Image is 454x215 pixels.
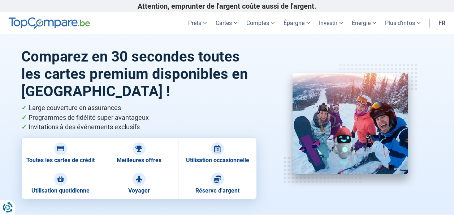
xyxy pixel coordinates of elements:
[178,138,256,168] a: Utilisation occasionnelle Utilisation occasionnelle
[135,176,143,183] img: Voyager
[100,168,178,199] a: Voyager Voyager
[57,145,64,152] img: Toutes les cartes de crédit
[21,168,100,199] a: Utilisation quotidienne Utilisation quotidienne
[9,17,90,29] img: TopCompare
[184,12,211,34] a: Prêts
[135,145,143,152] img: Meilleures offres
[434,12,450,34] a: fr
[381,12,425,34] a: Plus d'infos
[214,176,221,183] img: Réserve d'argent
[178,168,256,199] a: Réserve d'argent Réserve d'argent
[293,73,408,174] img: Cartes Premium
[21,48,257,100] h1: Comparez en 30 secondes toutes les cartes premium disponibles en [GEOGRAPHIC_DATA] !
[21,138,100,168] a: Toutes les cartes de crédit Toutes les cartes de crédit
[347,12,381,34] a: Énergie
[100,138,178,168] a: Meilleures offres Meilleures offres
[21,103,257,113] li: Large couverture en assurances
[315,12,347,34] a: Investir
[242,12,279,34] a: Comptes
[21,2,433,10] p: Attention, emprunter de l'argent coûte aussi de l'argent.
[214,145,221,152] img: Utilisation occasionnelle
[279,12,315,34] a: Épargne
[21,122,257,132] li: Invitations à des événements exclusifs
[57,176,64,183] img: Utilisation quotidienne
[21,113,257,123] li: Programmes de fidélité super avantageux
[211,12,242,34] a: Cartes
